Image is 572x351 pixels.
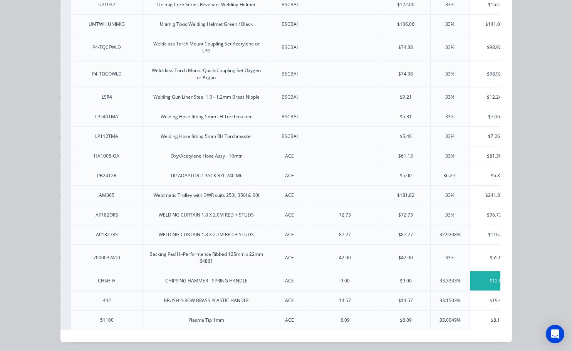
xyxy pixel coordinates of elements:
div: 33% [445,94,455,101]
div: $6.09 [400,317,412,324]
div: $55.86 [470,245,524,271]
div: 7000032410 [93,254,120,261]
div: HA1005-OA [94,153,119,160]
div: 72.73 [339,212,351,218]
div: 51100 [100,317,114,324]
div: $9.21 [400,94,412,101]
div: $12.2493 [470,87,524,107]
div: BSCBAI [282,113,298,120]
div: UMTWH UNIMIG [89,21,125,28]
div: P4-TQCOWLD [92,71,122,77]
div: $42.00 [398,254,413,261]
div: $106.06 [397,21,414,28]
div: AP182ORS [96,212,118,218]
div: BSCBAI [282,1,298,8]
div: Unimig Core Series Revenant Welding Helmet [157,1,255,8]
div: $81.3029 [470,146,524,166]
div: BSCBAI [282,21,298,28]
div: 33% [445,254,455,261]
div: ACE [285,231,294,238]
div: $87.27 [398,231,413,238]
div: $5.00 [400,172,412,179]
div: BSCBAI [282,94,298,101]
div: Unimig Toxic Welding Helmet Green / Black [160,21,253,28]
div: $6.81 [470,166,524,185]
div: 33% [445,153,455,160]
div: $74.38 [398,71,413,77]
div: $9.00 [400,277,412,284]
div: $141.0598 [470,15,524,34]
div: 33% [445,113,455,120]
div: $96.7309 [470,205,524,225]
div: 442 [103,297,111,304]
div: ACE [285,212,294,218]
div: $14.57 [398,297,413,304]
div: $98.9254 [470,61,524,87]
div: 6.09 [341,317,350,324]
div: P4-TQCFWLD [92,44,121,51]
div: BSCBAI [282,71,298,77]
div: $181.82 [397,192,414,199]
div: BRUSH 4-ROW BRASS PLASTIC HANDLE [164,297,249,304]
div: ACE [285,192,294,199]
div: 33.1503% [439,297,461,304]
div: 33% [445,1,455,8]
div: $122.00 [397,1,414,8]
div: $5.46 [400,133,412,140]
div: $5.31 [400,113,412,120]
div: $12.00 [470,271,524,291]
div: ACE [285,172,294,179]
div: 33.0049% [439,317,461,324]
div: LSR4 [102,94,112,101]
div: $241.8206 [470,186,524,205]
div: 33% [445,133,455,140]
div: $116.00 [470,225,524,244]
div: $98.9254 [470,34,524,60]
div: $19.40 [470,291,524,310]
div: Weldmatic Trolley with DWR suits 250I, 350I & 00I [154,192,259,199]
div: 36.2% [443,172,456,179]
div: ACE [285,254,294,261]
div: 33% [445,71,455,77]
div: CHSH-H [98,277,116,284]
div: LP112TMA [95,133,118,140]
div: 33.3333% [439,277,461,284]
div: BSCBAI [282,133,298,140]
div: $7.0623 [470,107,524,126]
div: Welding Gun Liner Steel 1.0 - 1.2mm Brass Nipple [153,94,260,101]
div: $7.2618 [470,127,524,146]
div: 87.27 [339,231,351,238]
div: LP240TMA [95,113,118,120]
div: BSCBAI [282,44,298,51]
div: 33% [445,21,455,28]
div: $72.73 [398,212,413,218]
div: CHIPPING HAMMER - SPRING HANDLE [165,277,248,284]
div: ACE [285,317,294,324]
div: AP1827RS [96,231,118,238]
div: Plasma Tip 1mm [188,317,224,324]
div: 14.57 [339,297,351,304]
div: AM365 [99,192,114,199]
div: Oxy/Acetylene Hose Assy - 10mtr [171,153,242,160]
div: WELDING CURTAIN 1.8 X 2.0M RED + STUDS [159,212,254,218]
div: 33% [445,192,455,199]
div: 33% [445,44,455,51]
div: U21032 [98,1,115,8]
div: Welding Hose fitting 5mm RH Torchmaster [161,133,252,140]
div: ACE [285,297,294,304]
div: TIP ADAPTOR 2-PACK BZL 240 M6 [170,172,243,179]
div: 32.9208% [439,231,461,238]
div: Weldclass Torch Mount Coupling Set Acetylene or LPG [149,40,263,54]
div: Weldclass Torch Mount Quick-Coupling Set Oxygen or Argon [149,67,263,81]
div: $61.13 [398,153,413,160]
div: ACE [285,153,294,160]
div: 42.00 [339,254,351,261]
div: 9.00 [341,277,350,284]
div: Welding Hose fitting 5mm LH Torchmaster [161,113,252,120]
div: Backing Pad Hi-Performance Ribbed 125mm x 22mm 64861 [149,251,263,265]
div: ACE [285,277,294,284]
div: $74.38 [398,44,413,51]
div: Open Intercom Messenger [546,325,564,343]
div: 33% [445,212,455,218]
div: WELDING CURTAIN 1.8 X 2.7M RED + STUDS [159,231,254,238]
